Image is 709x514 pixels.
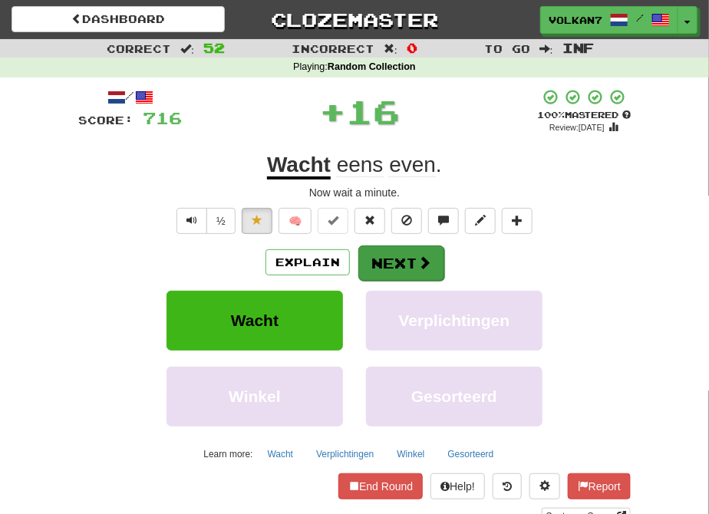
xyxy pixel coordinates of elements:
[346,92,400,130] span: 16
[107,42,171,55] span: Correct
[358,245,444,281] button: Next
[267,153,331,180] u: Wacht
[389,443,434,466] button: Winkel
[384,43,397,54] span: :
[354,208,385,234] button: Reset to 0% Mastered (alt+r)
[203,40,225,55] span: 52
[203,449,252,460] small: Learn more:
[167,291,343,351] button: Wacht
[562,40,595,55] span: Inf
[331,153,442,177] span: .
[539,43,553,54] span: :
[319,88,346,134] span: +
[540,6,678,34] a: volkan7 /
[407,40,417,55] span: 0
[206,208,236,234] button: ½
[78,88,182,107] div: /
[248,6,461,33] a: Clozemaster
[167,367,343,427] button: Winkel
[176,208,207,234] button: Play sentence audio (ctl+space)
[78,185,631,200] div: Now wait a minute.
[366,291,542,351] button: Verplichtingen
[411,387,497,405] span: Gesorteerd
[465,208,496,234] button: Edit sentence (alt+d)
[231,311,279,329] span: Wacht
[337,153,384,177] span: eens
[173,208,236,234] div: Text-to-speech controls
[389,153,436,177] span: even
[430,473,485,499] button: Help!
[338,473,423,499] button: End Round
[399,311,510,329] span: Verplichtingen
[537,109,631,121] div: Mastered
[12,6,225,32] a: Dashboard
[428,208,459,234] button: Discuss sentence (alt+u)
[279,208,312,234] button: 🧠
[568,473,631,499] button: Report
[549,13,602,27] span: volkan7
[143,108,182,127] span: 716
[328,61,416,72] strong: Random Collection
[493,473,522,499] button: Round history (alt+y)
[265,249,350,275] button: Explain
[292,42,374,55] span: Incorrect
[242,208,272,234] button: Unfavorite sentence (alt+f)
[366,367,542,427] button: Gesorteerd
[440,443,503,466] button: Gesorteerd
[549,123,605,132] small: Review: [DATE]
[636,12,644,23] span: /
[502,208,533,234] button: Add to collection (alt+a)
[180,43,194,54] span: :
[537,110,565,120] span: 100 %
[308,443,382,466] button: Verplichtingen
[229,387,281,405] span: Winkel
[259,443,302,466] button: Wacht
[391,208,422,234] button: Ignore sentence (alt+i)
[318,208,348,234] button: Set this sentence to 100% Mastered (alt+m)
[78,114,134,127] span: Score:
[484,42,530,55] span: To go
